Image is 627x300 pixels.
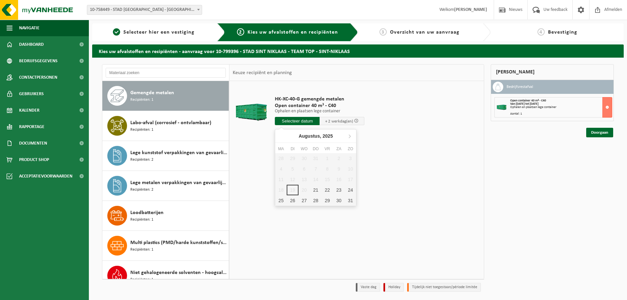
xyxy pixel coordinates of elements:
li: Vaste dag [356,283,380,292]
button: Multi plastics (PMD/harde kunststoffen/spanbanden/EPS/folie naturel/folie gemengd) Recipiënten: 1 [102,231,229,261]
span: Open container 40 m³ - C40 [275,102,364,109]
span: Lege metalen verpakkingen van gevaarlijke stoffen [130,179,227,187]
span: Kalender [19,102,39,119]
span: Gemengde metalen [130,89,174,97]
div: Augustus, [296,131,335,141]
span: 4 [537,28,545,36]
span: Bedrijfsgegevens [19,53,58,69]
button: Niet gehalogeneerde solventen - hoogcalorisch in 200lt-vat Recipiënten: 1 [102,261,229,291]
span: Recipiënten: 1 [130,247,153,253]
span: Gebruikers [19,86,44,102]
a: 1Selecteer hier een vestiging [95,28,212,36]
span: Rapportage [19,119,44,135]
span: Documenten [19,135,47,151]
div: wo [299,146,310,152]
span: 10-758449 - STAD SINT NIKLAAS - SINT-NIKLAAS [87,5,202,15]
span: Loodbatterijen [130,209,164,217]
p: Ophalen en plaatsen lege container [275,109,364,114]
span: 1 [113,28,120,36]
div: Keuze recipiënt en planning [229,65,295,81]
button: Lege metalen verpakkingen van gevaarlijke stoffen Recipiënten: 2 [102,171,229,201]
button: Labo-afval (corrosief - ontvlambaar) Recipiënten: 1 [102,111,229,141]
li: Holiday [383,283,404,292]
span: Open container 40 m³ - C40 [510,99,546,102]
span: Recipiënten: 1 [130,217,153,223]
div: 30 [333,195,345,206]
span: 2 [237,28,244,36]
span: Multi plastics (PMD/harde kunststoffen/spanbanden/EPS/folie naturel/folie gemengd) [130,239,227,247]
span: 3 [379,28,387,36]
div: 21 [310,185,322,195]
span: Recipiënten: 1 [130,97,153,103]
button: Lege kunststof verpakkingen van gevaarlijke stoffen Recipiënten: 2 [102,141,229,171]
div: 28 [310,195,322,206]
input: Selecteer datum [275,117,320,125]
div: [PERSON_NAME] [491,64,614,80]
span: Navigatie [19,20,39,36]
div: 29 [322,195,333,206]
span: Recipiënten: 1 [130,127,153,133]
span: Selecteer hier een vestiging [123,30,195,35]
span: Acceptatievoorwaarden [19,168,72,184]
h3: Bedrijfsrestafval [507,82,533,92]
input: Materiaal zoeken [106,68,226,78]
span: Labo-afval (corrosief - ontvlambaar) [130,119,211,127]
h2: Kies uw afvalstoffen en recipiënten - aanvraag voor 10-799396 - STAD SINT NIKLAAS - TEAM TOP - SI... [92,44,624,57]
div: vr [322,146,333,152]
span: Kies uw afvalstoffen en recipiënten [248,30,338,35]
div: zo [345,146,356,152]
div: Ophalen en plaatsen lege container [510,106,612,109]
div: 22 [322,185,333,195]
div: 27 [299,195,310,206]
li: Tijdelijk niet toegestaan/période limitée [407,283,481,292]
span: Lege kunststof verpakkingen van gevaarlijke stoffen [130,149,227,157]
div: 23 [333,185,345,195]
div: do [310,146,322,152]
span: Product Shop [19,151,49,168]
div: Aantal: 1 [510,112,612,116]
span: + 2 werkdag(en) [325,119,353,123]
div: 31 [345,195,356,206]
span: Recipiënten: 2 [130,187,153,193]
a: Doorgaan [586,128,613,137]
span: HK-XC-40-G gemengde metalen [275,96,364,102]
div: di [287,146,298,152]
div: 25 [275,195,287,206]
span: Contactpersonen [19,69,57,86]
span: Niet gehalogeneerde solventen - hoogcalorisch in 200lt-vat [130,269,227,277]
span: Recipiënten: 2 [130,157,153,163]
strong: Van [DATE] tot [DATE] [510,102,538,106]
div: za [333,146,345,152]
div: 24 [345,185,356,195]
strong: [PERSON_NAME] [454,7,487,12]
div: 26 [287,195,298,206]
span: Overzicht van uw aanvraag [390,30,459,35]
span: Recipiënten: 1 [130,277,153,283]
span: Bevestiging [548,30,577,35]
span: 10-758449 - STAD SINT NIKLAAS - SINT-NIKLAAS [87,5,202,14]
i: 2025 [323,134,333,138]
span: Dashboard [19,36,44,53]
button: Gemengde metalen Recipiënten: 1 [102,81,229,111]
button: Loodbatterijen Recipiënten: 1 [102,201,229,231]
div: ma [275,146,287,152]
